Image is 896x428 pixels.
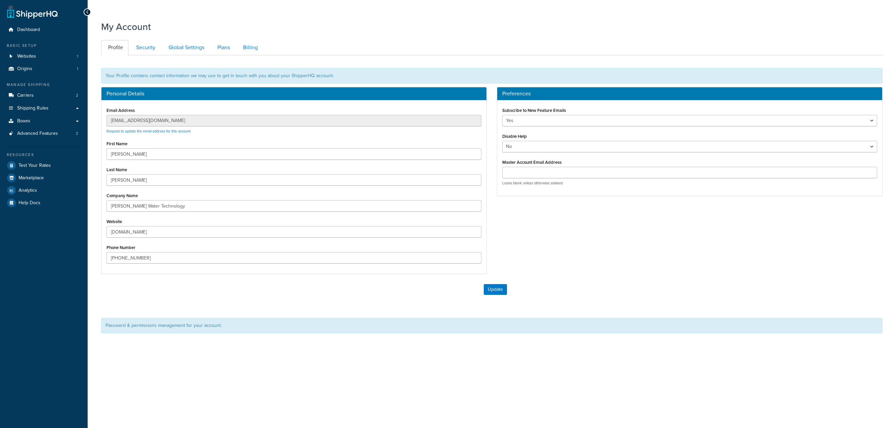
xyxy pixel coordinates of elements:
[5,159,83,172] a: Test Your Rates
[19,175,44,181] span: Marketplace
[5,102,83,115] a: Shipping Rules
[17,27,40,33] span: Dashboard
[19,188,37,193] span: Analytics
[5,115,83,127] a: Boxes
[76,131,78,136] span: 2
[5,172,83,184] a: Marketplace
[5,89,83,102] a: Carriers 2
[17,118,30,124] span: Boxes
[19,200,40,206] span: Help Docs
[107,193,138,198] label: Company Name
[5,43,83,49] div: Basic Setup
[107,167,127,172] label: Last Name
[101,318,883,333] div: Password & permissions management for your account.
[5,50,83,63] li: Websites
[5,82,83,88] div: Manage Shipping
[107,141,127,146] label: First Name
[76,93,78,98] span: 2
[5,127,83,140] a: Advanced Features 2
[502,91,877,97] h3: Preferences
[107,219,122,224] label: Website
[107,108,135,113] label: Email Address
[17,93,34,98] span: Carriers
[5,127,83,140] li: Advanced Features
[502,108,566,113] label: Subscribe to New Feature Emails
[107,91,481,97] h3: Personal Details
[101,20,151,33] h1: My Account
[107,128,190,134] a: Request to update the email address for this account
[210,40,235,55] a: Plans
[17,54,36,59] span: Websites
[161,40,210,55] a: Global Settings
[7,5,58,19] a: ShipperHQ Home
[484,284,507,295] button: Update
[5,89,83,102] li: Carriers
[17,66,32,72] span: Origins
[77,54,78,59] span: 1
[129,40,161,55] a: Security
[502,134,527,139] label: Disable Help
[5,184,83,196] a: Analytics
[5,24,83,36] a: Dashboard
[107,245,136,250] label: Phone Number
[77,66,78,72] span: 1
[17,131,58,136] span: Advanced Features
[101,68,883,84] div: Your Profile contains contact information we may use to get in touch with you about your ShipperH...
[5,63,83,75] a: Origins 1
[502,160,562,165] label: Master Account Email Address
[5,50,83,63] a: Websites 1
[5,63,83,75] li: Origins
[5,197,83,209] a: Help Docs
[19,163,51,169] span: Test Your Rates
[5,152,83,158] div: Resources
[236,40,263,55] a: Billing
[101,40,128,55] a: Profile
[502,181,877,186] p: Leave blank unless otherwise advised
[17,105,49,111] span: Shipping Rules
